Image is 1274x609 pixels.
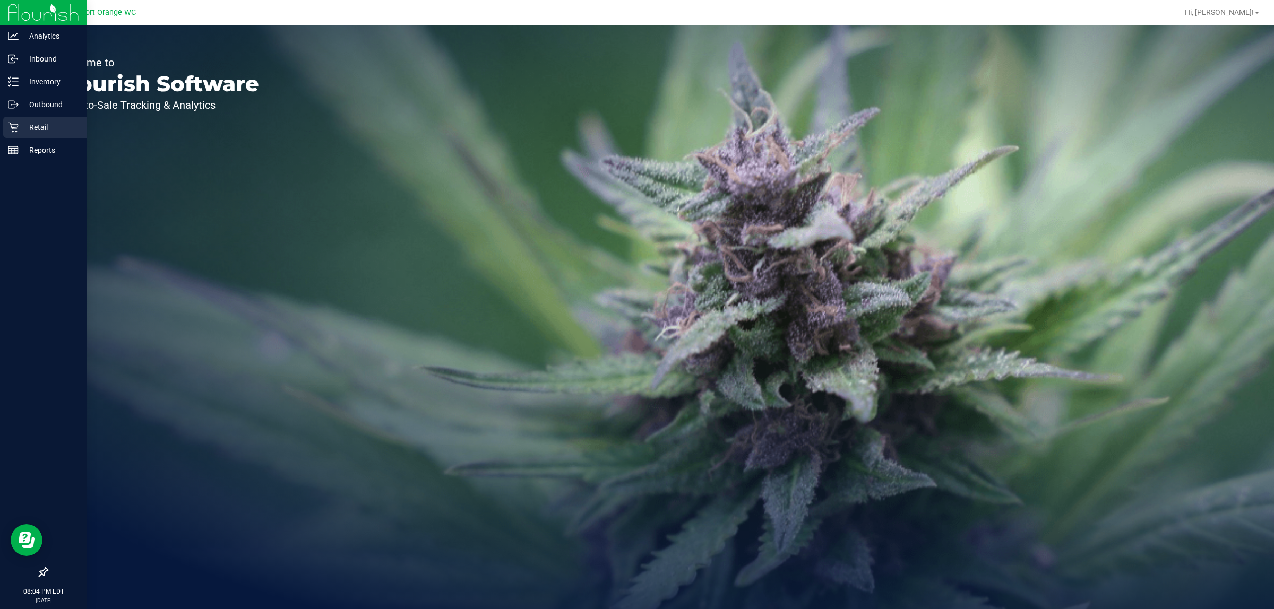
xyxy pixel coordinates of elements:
p: Analytics [19,30,82,42]
inline-svg: Inbound [8,54,19,64]
p: Retail [19,121,82,134]
p: Inventory [19,75,82,88]
p: Flourish Software [57,73,259,94]
iframe: Resource center [11,524,42,556]
p: 08:04 PM EDT [5,587,82,596]
p: Inbound [19,53,82,65]
p: [DATE] [5,596,82,604]
p: Outbound [19,98,82,111]
inline-svg: Inventory [8,76,19,87]
p: Welcome to [57,57,259,68]
inline-svg: Reports [8,145,19,155]
p: Reports [19,144,82,156]
inline-svg: Analytics [8,31,19,41]
span: Hi, [PERSON_NAME]! [1185,8,1254,16]
span: Port Orange WC [81,8,136,17]
inline-svg: Outbound [8,99,19,110]
p: Seed-to-Sale Tracking & Analytics [57,100,259,110]
inline-svg: Retail [8,122,19,133]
